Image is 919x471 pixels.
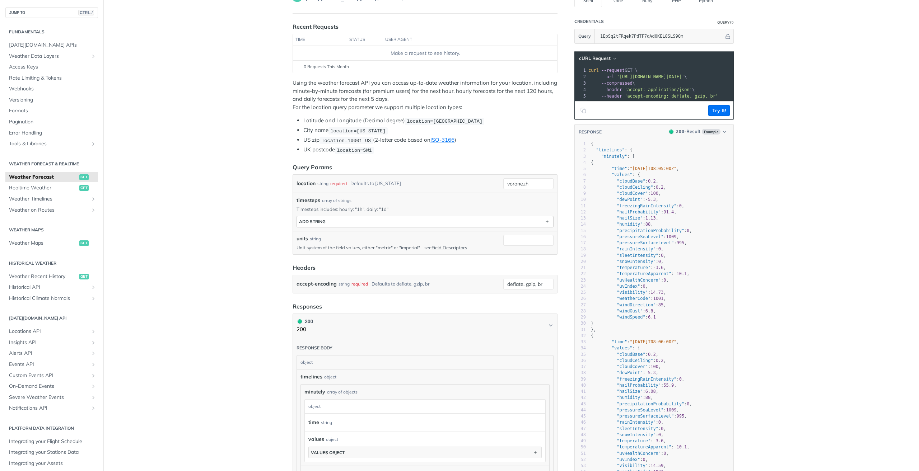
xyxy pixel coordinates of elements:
button: cURL Request [577,55,619,62]
button: RESPONSE [578,128,602,136]
button: Hide [724,33,732,40]
span: 0 [658,259,661,264]
a: Insights APIShow subpages for Insights API [5,337,98,348]
div: 13 [575,215,586,221]
div: array of strings [322,197,351,204]
li: UK postcode [303,146,558,154]
span: 85 [658,302,663,307]
span: get [79,274,89,279]
span: \ [588,81,635,86]
span: "windGust" [617,308,643,314]
div: 24 [575,283,586,289]
div: required [351,279,368,289]
span: Weather Maps [9,240,78,247]
span: On-Demand Events [9,383,89,390]
span: : , [591,278,669,283]
span: : , [591,185,666,190]
a: Severe Weather EventsShow subpages for Severe Weather Events [5,392,98,403]
div: 15 [575,228,586,234]
a: On-Demand EventsShow subpages for On-Demand Events [5,381,98,392]
div: 14 [575,221,586,227]
span: 1001 [653,296,663,301]
span: : , [591,302,666,307]
span: : { [591,172,640,177]
span: 3.6 [656,265,664,270]
button: Copy to clipboard [578,105,588,116]
div: Make a request to see history. [296,50,554,57]
div: 36 [575,358,586,364]
div: 7 [575,178,586,184]
span: Query [578,33,591,39]
span: \ [588,74,687,79]
span: 1.13 [645,216,656,221]
span: : , [591,352,658,357]
span: { [591,141,593,146]
span: "uvHealthConcern" [617,278,661,283]
span: : , [591,296,666,301]
button: Show subpages for Locations API [90,329,96,334]
div: Defaults to [US_STATE] [350,178,401,189]
a: Notifications APIShow subpages for Notifications API [5,403,98,414]
span: Integrating your Stations Data [9,449,96,456]
button: Show subpages for On-Demand Events [90,383,96,389]
span: "freezingRainIntensity" [617,203,676,208]
div: 28 [575,308,586,314]
span: Weather Data Layers [9,53,89,60]
div: 16 [575,234,586,240]
span: Severe Weather Events [9,394,89,401]
div: 22 [575,271,586,277]
div: 12 [575,209,586,215]
span: location=[US_STATE] [330,128,386,133]
label: accept-encoding [297,279,337,289]
a: Integrating your Assets [5,458,98,469]
a: Formats [5,105,98,116]
span: : , [591,191,661,196]
a: Weather TimelinesShow subpages for Weather Timelines [5,194,98,204]
input: apikey [597,29,724,43]
span: "minutely" [601,154,627,159]
span: : , [591,179,658,184]
span: : , [591,284,648,289]
div: 3 [575,154,586,160]
span: 88 [645,222,650,227]
span: Locations API [9,328,89,335]
a: Access Keys [5,62,98,72]
span: Error Handling [9,129,96,137]
a: Pagination [5,117,98,127]
div: 11 [575,203,586,209]
div: 200 [297,317,313,325]
div: 1 [575,141,586,147]
span: : { [591,345,640,350]
p: 200 [297,325,313,334]
span: : , [591,209,677,215]
span: "hailProbability" [617,209,661,215]
span: : , [591,259,663,264]
span: 0 [687,228,689,233]
span: Weather Forecast [9,174,78,181]
span: Weather Timelines [9,196,89,203]
span: "time" [612,339,627,344]
span: 200 [298,319,302,324]
label: location [297,178,316,189]
th: status [347,34,383,46]
button: Show subpages for Custom Events API [90,373,96,378]
div: 5 [575,166,586,172]
button: 200 200200 [297,317,554,334]
button: Show subpages for Weather Data Layers [90,53,96,59]
span: : , [591,228,692,233]
span: 0 [661,253,663,258]
span: 0.2 [648,352,656,357]
div: required [330,178,347,189]
span: 6.1 [648,315,656,320]
span: "temperatureApparent" [617,271,671,276]
div: 4 [575,160,586,166]
div: Defaults to deflate, gzip, br [372,279,430,289]
div: 26 [575,296,586,302]
span: Historical API [9,284,89,291]
span: : , [591,222,653,227]
span: : , [591,216,658,221]
span: }, [591,327,596,332]
button: Show subpages for Insights API [90,340,96,345]
span: 0.2 [648,179,656,184]
span: 91.4 [663,209,674,215]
